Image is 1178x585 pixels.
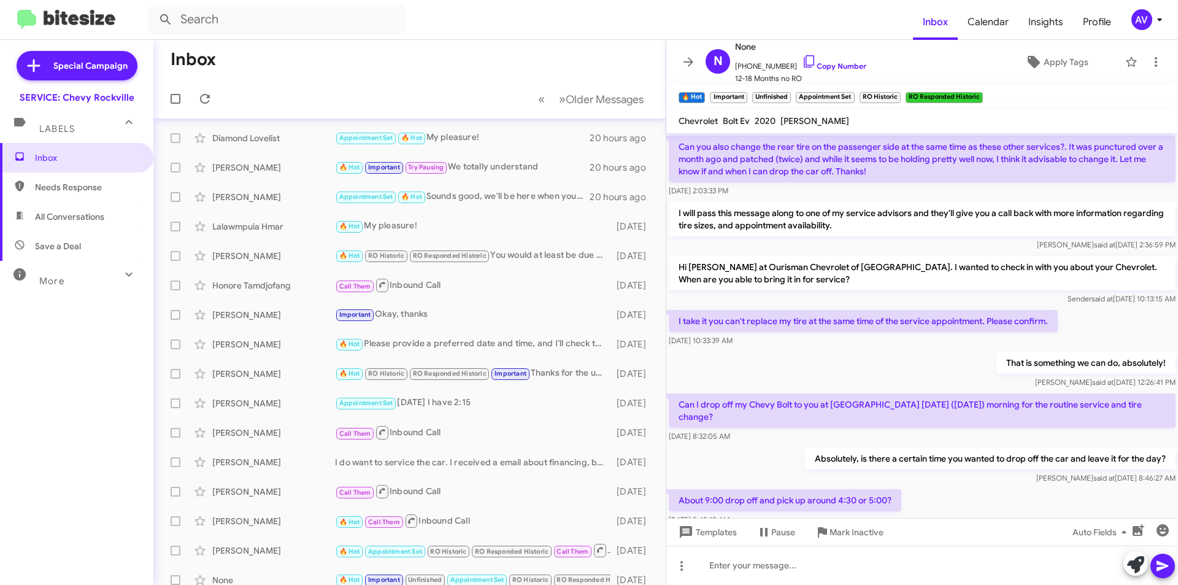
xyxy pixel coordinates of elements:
span: Appointment Set [450,576,504,584]
span: Important [368,576,400,584]
div: I do want to service the car. I received a email about financing, but have been unable to reach f... [335,456,610,468]
span: Bolt Ev [723,115,750,126]
div: My pleasure! [335,131,590,145]
button: Previous [531,87,552,112]
div: We totally understand [335,160,590,174]
span: N [714,52,723,71]
div: [PERSON_NAME] [212,515,335,527]
span: All Conversations [35,211,104,223]
span: Mark Inactive [830,521,883,543]
span: Needs Response [35,181,139,193]
div: [DATE] [610,250,656,262]
span: RO Historic [430,548,466,556]
div: Okay, thanks [335,308,610,322]
small: RO Responded Historic [906,92,983,103]
small: Appointment Set [796,92,854,103]
div: [PERSON_NAME] [212,368,335,380]
div: [DATE] [610,486,656,498]
div: Lalawmpuia Hmar [212,220,335,233]
span: [DATE] 2:03:33 PM [669,186,728,195]
span: said at [1092,378,1114,387]
div: [DATE] [610,338,656,351]
div: Please provide a preferred date and time, and I’ll check the availability for your service appoin... [335,337,610,351]
span: More [39,276,64,287]
span: said at [1094,240,1115,249]
div: Inbound Call [335,513,610,529]
p: Can you also change the rear tire on the passenger side at the same time as these other services?... [669,136,1176,182]
div: [DATE] [610,427,656,439]
div: [DATE] I have 2:15 [335,396,610,410]
span: 🔥 Hot [339,252,360,260]
button: AV [1121,9,1165,30]
div: [DATE] [610,309,656,321]
span: Appointment Set [368,548,422,556]
small: Important [710,92,747,103]
button: Apply Tags [993,51,1119,73]
span: Insights [1018,4,1073,40]
span: RO Responded Historic [413,252,487,260]
div: Honore Tamdjofang [212,279,335,292]
small: RO Historic [860,92,901,103]
div: [PERSON_NAME] [212,486,335,498]
span: 12-18 Months no RO [735,72,866,85]
span: Apply Tags [1044,51,1088,73]
span: [PERSON_NAME] [780,115,849,126]
div: 20 hours ago [590,132,656,144]
span: Unfinished [408,576,442,584]
div: [PERSON_NAME] [212,191,335,203]
span: Important [495,370,526,378]
div: [DATE] [610,279,656,292]
a: Calendar [958,4,1018,40]
button: Mark Inactive [805,521,893,543]
span: RO Historic [512,576,549,584]
div: [DATE] [610,368,656,380]
div: Sounds good, we'll be here when you need us! [335,190,590,204]
button: Auto Fields [1063,521,1141,543]
p: Hi [PERSON_NAME] at Ourisman Chevrolet of [GEOGRAPHIC_DATA]. I wanted to check in with you about ... [669,256,1176,290]
span: RO Historic [368,252,404,260]
span: said at [1093,473,1115,482]
p: That is something we can do, absolutely! [996,352,1176,374]
span: [PERSON_NAME] [DATE] 2:36:59 PM [1037,240,1176,249]
p: About 9:00 drop off and pick up around 4:30 or 5:00? [669,489,901,511]
span: said at [1091,294,1113,303]
span: Chevrolet [679,115,718,126]
span: Important [368,163,400,171]
span: None [735,39,866,54]
div: [PERSON_NAME] [212,427,335,439]
span: [PHONE_NUMBER] [735,54,866,72]
div: [PERSON_NAME] [212,250,335,262]
div: [PERSON_NAME] [212,161,335,174]
span: Inbox [35,152,139,164]
button: Pause [747,521,805,543]
span: Templates [676,521,737,543]
div: Inbound Call [335,277,610,293]
div: [PERSON_NAME] [212,338,335,351]
span: Call Them [556,548,588,556]
span: 🔥 Hot [401,193,422,201]
span: Appointment Set [339,134,393,142]
div: [PERSON_NAME] [212,544,335,557]
p: I will pass this message along to one of my service advisors and they'll give you a call back wit... [669,202,1176,236]
span: 🔥 Hot [339,163,360,171]
span: Save a Deal [35,240,81,252]
a: Copy Number [802,61,866,71]
div: Inbound Call [335,543,610,558]
span: Auto Fields [1072,521,1131,543]
span: 🔥 Hot [339,222,360,230]
span: 🔥 Hot [339,370,360,378]
span: Sender [DATE] 10:13:15 AM [1068,294,1176,303]
span: 🔥 Hot [401,134,422,142]
span: Try Pausing [408,163,444,171]
div: You would at least be due for the tire rotation and multi-point inspection. Is there a particular... [335,249,610,263]
span: 2020 [755,115,776,126]
a: Inbox [913,4,958,40]
span: [PERSON_NAME] [DATE] 8:46:27 AM [1036,473,1176,482]
span: 🔥 Hot [339,340,360,348]
div: [PERSON_NAME] [212,397,335,409]
span: Appointment Set [339,399,393,407]
div: [DATE] [610,220,656,233]
div: [DATE] [610,544,656,557]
